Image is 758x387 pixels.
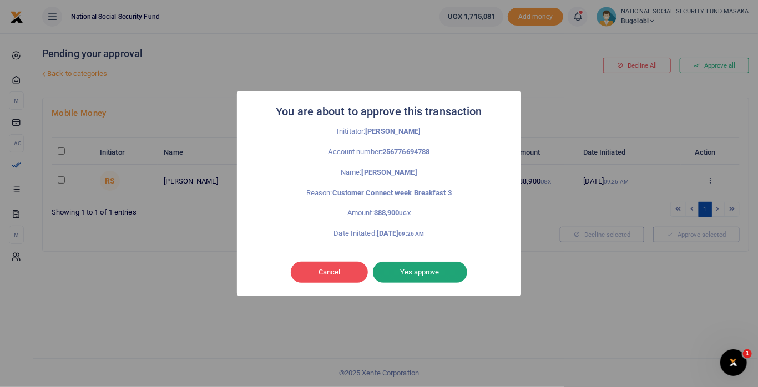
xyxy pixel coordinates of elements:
h2: You are about to approve this transaction [276,102,482,121]
button: Cancel [291,262,368,283]
iframe: Intercom live chat [720,349,747,376]
p: Account number: [261,146,497,158]
strong: [PERSON_NAME] [362,168,417,176]
strong: 388,900 [374,208,411,217]
strong: Customer Connect week Breakfast 3 [332,189,452,197]
strong: [DATE] [377,229,424,237]
p: Name: [261,167,497,179]
p: Reason: [261,187,497,199]
strong: [PERSON_NAME] [365,127,421,135]
p: Inititator: [261,126,497,138]
p: Amount: [261,207,497,219]
p: Date Initated: [261,228,497,240]
small: 09:26 AM [399,231,425,237]
small: UGX [400,210,411,216]
span: 1 [743,349,752,358]
strong: 256776694788 [382,147,429,156]
button: Yes approve [373,262,467,283]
